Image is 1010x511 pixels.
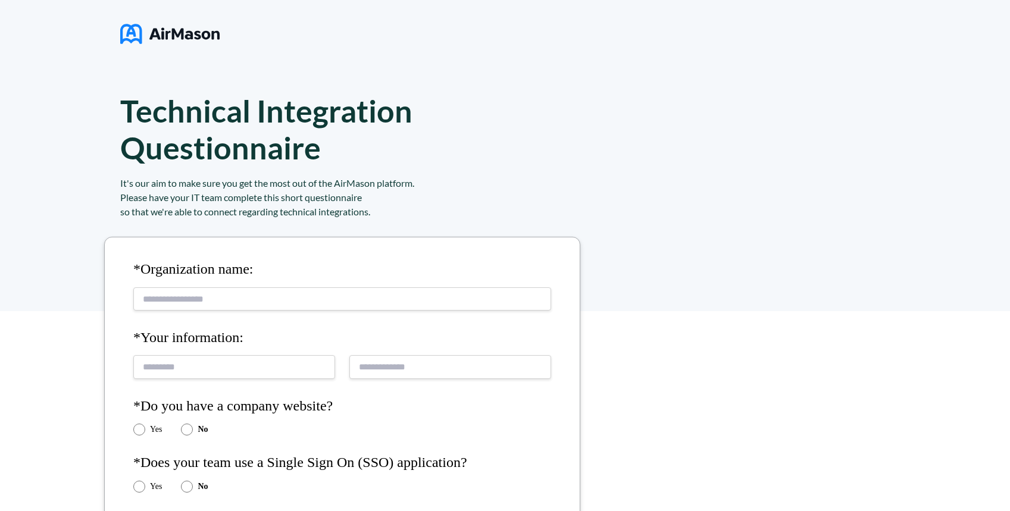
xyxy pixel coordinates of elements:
[198,482,208,491] label: No
[150,425,162,434] label: Yes
[120,205,608,219] div: so that we're able to connect regarding technical integrations.
[120,92,469,166] h1: Technical Integration Questionnaire
[133,330,551,346] h4: *Your information:
[120,190,608,205] div: Please have your IT team complete this short questionnaire
[120,176,608,190] div: It's our aim to make sure you get the most out of the AirMason platform.
[133,398,551,415] h4: *Do you have a company website?
[150,482,162,491] label: Yes
[133,454,551,471] h4: *Does your team use a Single Sign On (SSO) application?
[133,261,551,278] h4: *Organization name:
[120,19,220,49] img: logo
[198,425,208,434] label: No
